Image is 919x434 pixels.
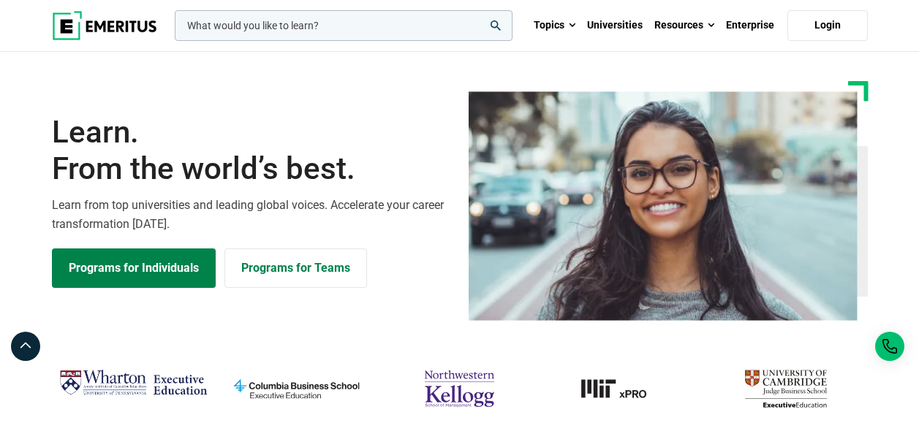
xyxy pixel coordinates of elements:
span: From the world’s best. [52,151,451,187]
a: Explore for Business [224,248,367,288]
a: Explore Programs [52,248,216,288]
img: Wharton Executive Education [59,365,208,401]
img: Learn from the world's best [469,91,858,321]
a: MIT-xPRO [548,365,697,413]
img: cambridge-judge-business-school [711,365,860,413]
p: Learn from top universities and leading global voices. Accelerate your career transformation [DATE]. [52,196,451,233]
input: woocommerce-product-search-field-0 [175,10,513,41]
a: Login [787,10,868,41]
img: northwestern-kellogg [385,365,534,413]
img: columbia-business-school [222,365,371,413]
img: MIT xPRO [548,365,697,413]
h1: Learn. [52,114,451,188]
